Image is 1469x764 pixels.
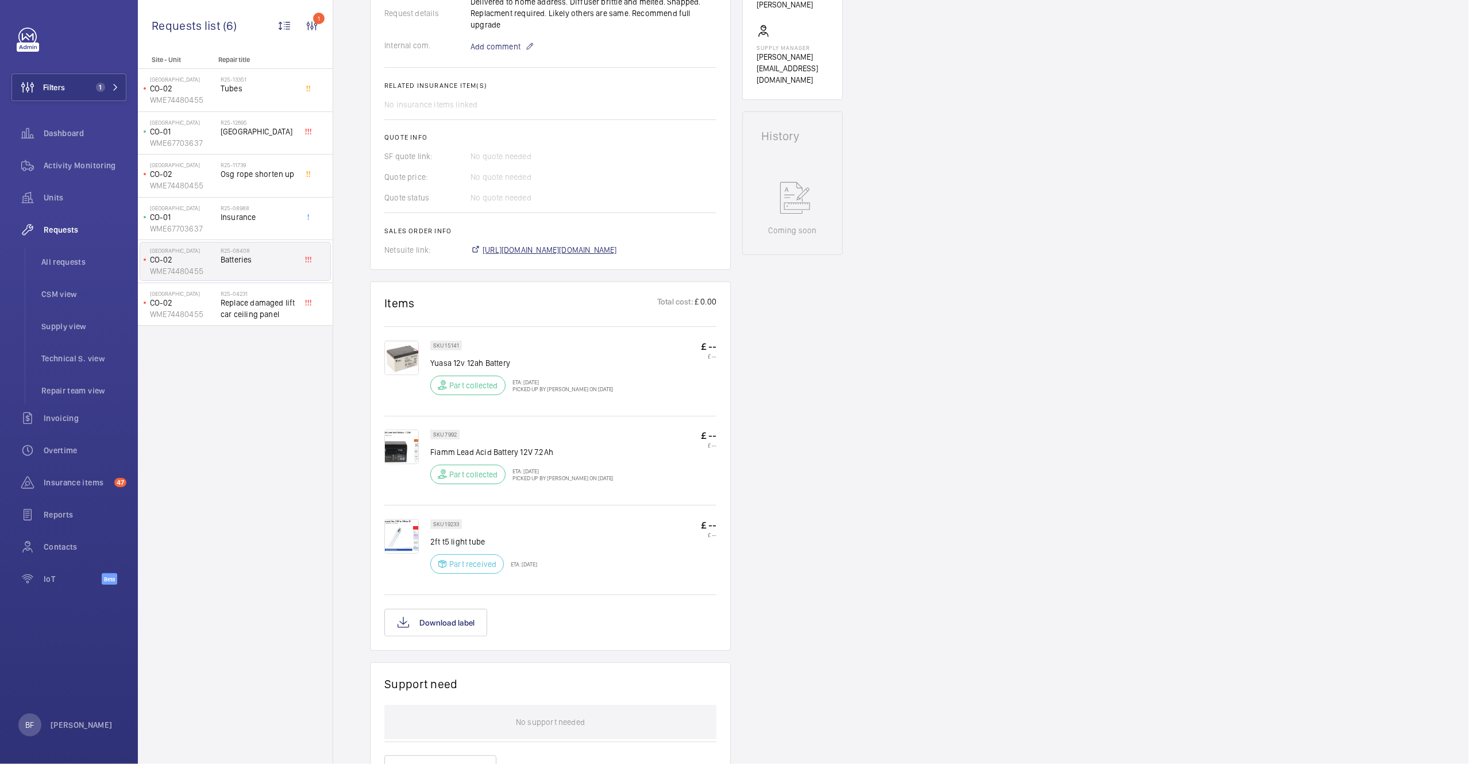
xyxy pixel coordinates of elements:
[11,74,126,101] button: Filters1
[150,161,216,168] p: [GEOGRAPHIC_DATA]
[221,76,296,83] h2: R25-13351
[449,558,496,570] p: Part received
[757,44,828,51] p: Supply manager
[150,290,216,297] p: [GEOGRAPHIC_DATA]
[41,256,126,268] span: All requests
[150,204,216,211] p: [GEOGRAPHIC_DATA]
[150,76,216,83] p: [GEOGRAPHIC_DATA]
[506,385,614,392] p: Picked up by [PERSON_NAME] on [DATE]
[384,227,716,235] h2: Sales order info
[768,225,816,236] p: Coming soon
[41,288,126,300] span: CSM view
[221,254,296,265] span: Batteries
[384,677,458,691] h1: Support need
[221,247,296,254] h2: R25-08408
[44,224,126,236] span: Requests
[657,296,693,310] p: Total cost:
[701,353,716,360] p: £ --
[221,119,296,126] h2: R25-12695
[221,297,296,320] span: Replace damaged lift car ceiling panel
[44,412,126,424] span: Invoicing
[433,344,459,348] p: SKU 15141
[384,296,415,310] h1: Items
[471,41,520,52] span: Add comment
[44,541,126,553] span: Contacts
[44,573,102,585] span: IoT
[150,168,216,180] p: CO-02
[761,130,824,142] h1: History
[44,445,126,456] span: Overtime
[384,133,716,141] h2: Quote info
[506,379,614,385] p: ETA: [DATE]
[433,433,457,437] p: SKU 7992
[433,522,459,526] p: SKU 19233
[102,573,117,585] span: Beta
[483,244,617,256] span: [URL][DOMAIN_NAME][DOMAIN_NAME]
[449,380,498,391] p: Part collected
[430,536,537,547] p: 2ft t5 light tube
[516,705,585,739] p: No support needed
[25,719,34,731] p: BF
[701,430,716,442] p: £ --
[150,180,216,191] p: WME74480455
[150,254,216,265] p: CO-02
[150,297,216,308] p: CO-02
[506,468,614,474] p: ETA: [DATE]
[221,211,296,223] span: Insurance
[384,430,419,464] img: 3thK1ltvSh0zpKCgQ64qk-yHXJnmrmBmDbb_upleN9WYBDr8.png
[693,296,716,310] p: £ 0.00
[471,244,617,256] a: [URL][DOMAIN_NAME][DOMAIN_NAME]
[41,321,126,332] span: Supply view
[150,94,216,106] p: WME74480455
[701,442,716,449] p: £ --
[41,385,126,396] span: Repair team view
[51,719,113,731] p: [PERSON_NAME]
[150,308,216,320] p: WME74480455
[150,83,216,94] p: CO-02
[384,82,716,90] h2: Related insurance item(s)
[138,56,214,64] p: Site - Unit
[150,137,216,149] p: WME67703637
[221,161,296,168] h2: R25-11739
[384,519,419,554] img: DoXQ75JmZj_bLsn4i9PhcPWwBi8qDlKfy-4DRquwJ8QBMMil.png
[150,119,216,126] p: [GEOGRAPHIC_DATA]
[701,531,716,538] p: £ --
[449,469,498,480] p: Part collected
[218,56,294,64] p: Repair title
[221,126,296,137] span: [GEOGRAPHIC_DATA]
[150,126,216,137] p: CO-01
[150,247,216,254] p: [GEOGRAPHIC_DATA]
[384,609,487,636] button: Download label
[221,168,296,180] span: Osg rope shorten up
[384,341,419,375] img: AVqpMvNaZuA3ZX6fL37duRUvbZWDSILDNZQM6nYxSphRBISH.png
[114,478,126,487] span: 47
[221,290,296,297] h2: R25-04231
[504,561,537,568] p: ETA: [DATE]
[44,477,110,488] span: Insurance items
[701,341,716,353] p: £ --
[44,192,126,203] span: Units
[221,204,296,211] h2: R25-08988
[701,519,716,531] p: £ --
[757,51,828,86] p: [PERSON_NAME][EMAIL_ADDRESS][DOMAIN_NAME]
[44,128,126,139] span: Dashboard
[41,353,126,364] span: Technical S. view
[430,357,614,369] p: Yuasa 12v 12ah Battery
[96,83,105,92] span: 1
[221,83,296,94] span: Tubes
[152,18,223,33] span: Requests list
[44,509,126,520] span: Reports
[506,474,614,481] p: Picked up by [PERSON_NAME] on [DATE]
[43,82,65,93] span: Filters
[150,211,216,223] p: CO-01
[150,223,216,234] p: WME67703637
[430,446,614,458] p: Fiamm Lead Acid Battery 12V 7.2Ah
[44,160,126,171] span: Activity Monitoring
[150,265,216,277] p: WME74480455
